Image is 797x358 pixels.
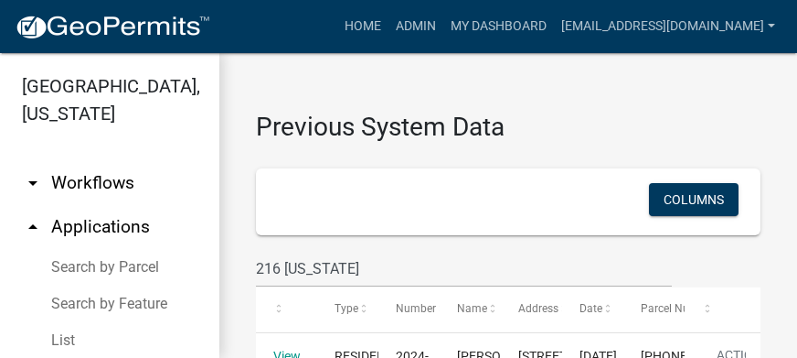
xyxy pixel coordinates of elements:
[22,216,44,238] i: arrow_drop_up
[378,287,440,331] datatable-header-cell: Number
[256,250,672,287] input: Search for permits
[579,302,602,315] span: Date
[22,172,44,194] i: arrow_drop_down
[317,287,378,331] datatable-header-cell: Type
[641,302,715,315] span: Parcel Number
[256,90,760,146] h3: Previous System Data
[518,302,558,315] span: Address
[623,287,685,331] datatable-header-cell: Parcel Number
[554,9,782,44] a: [EMAIL_ADDRESS][DOMAIN_NAME]
[396,302,436,315] span: Number
[457,302,487,315] span: Name
[501,287,562,331] datatable-header-cell: Address
[335,302,358,315] span: Type
[562,287,623,331] datatable-header-cell: Date
[443,9,554,44] a: My Dashboard
[649,183,739,216] button: Columns
[388,9,443,44] a: Admin
[440,287,501,331] datatable-header-cell: Name
[337,9,388,44] a: Home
